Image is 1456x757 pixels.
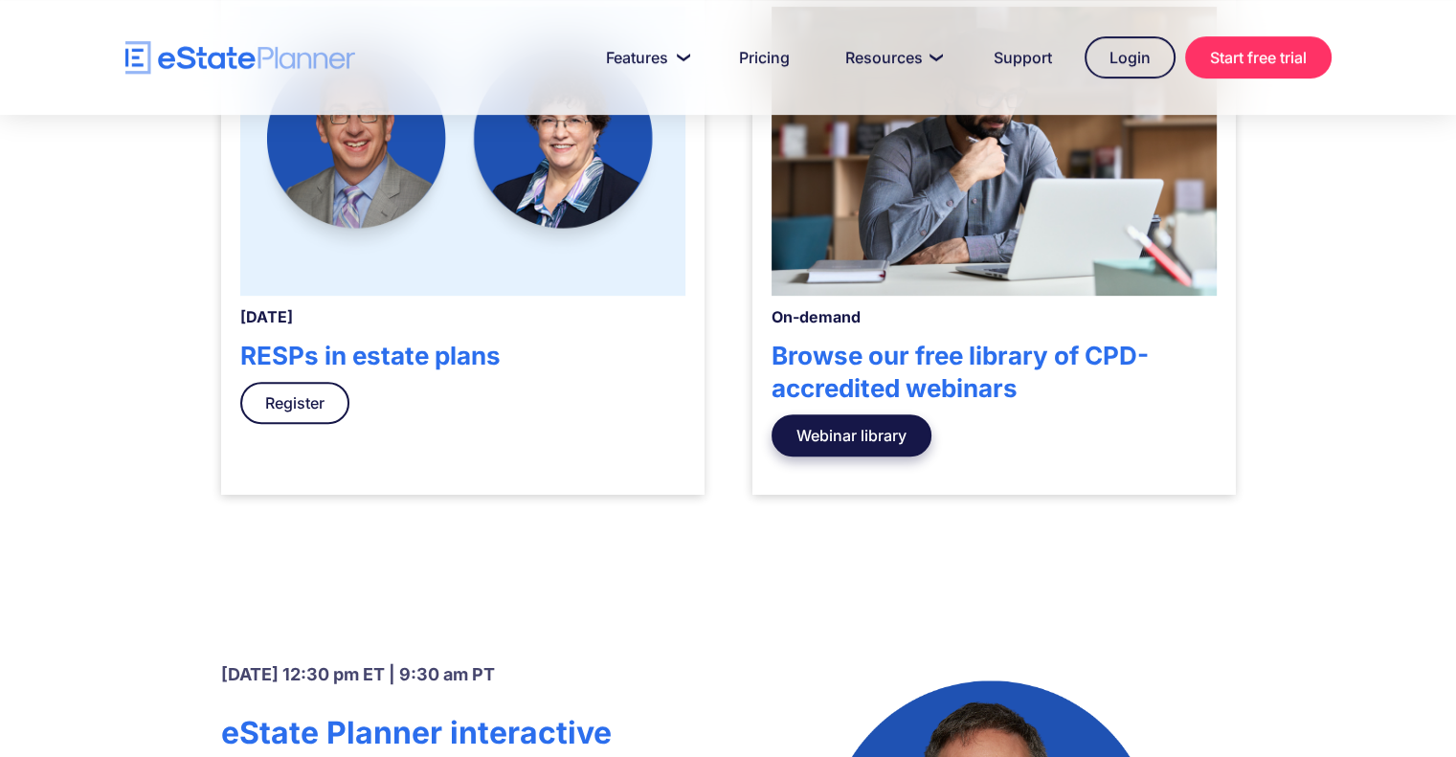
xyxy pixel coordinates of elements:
a: Support [971,38,1075,77]
strong: On-demand [772,307,861,326]
strong: RESPs in estate plans [240,341,501,370]
a: Login [1085,36,1176,78]
a: Register [240,382,349,424]
a: Webinar library [772,414,931,456]
a: Features [583,38,706,77]
h4: Browse our free library of CPD-accredited webinars [772,340,1217,405]
a: Resources [822,38,961,77]
strong: [DATE] [240,307,293,326]
a: Start free trial [1185,36,1332,78]
a: home [125,41,355,75]
strong: [DATE] 12:30 pm ET | 9:30 am PT [221,664,495,684]
a: Pricing [716,38,813,77]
